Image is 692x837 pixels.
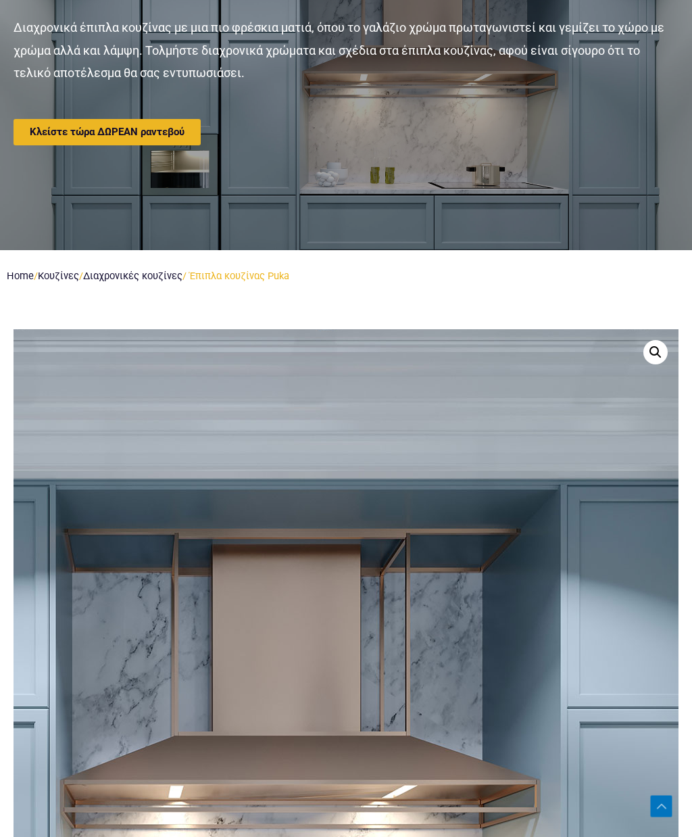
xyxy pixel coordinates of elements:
[38,270,79,282] a: Κουζίνες
[14,119,201,145] a: Κλείστε τώρα ΔΩΡΕΑΝ ραντεβού
[7,270,34,282] a: Home
[30,127,184,137] span: Κλείστε τώρα ΔΩΡΕΑΝ ραντεβού
[7,267,685,285] nav: / / / Έπιπλα κουζίνας Puka
[83,270,182,282] a: Διαχρονικές κουζίνες
[14,16,678,84] p: Διαχρονικά έπιπλα κουζίνας με μια πιο φρέσκια ματιά, όπου το γαλάζιο χρώμα πρωταγωνιστεί και γεμί...
[643,340,668,364] a: 🔍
